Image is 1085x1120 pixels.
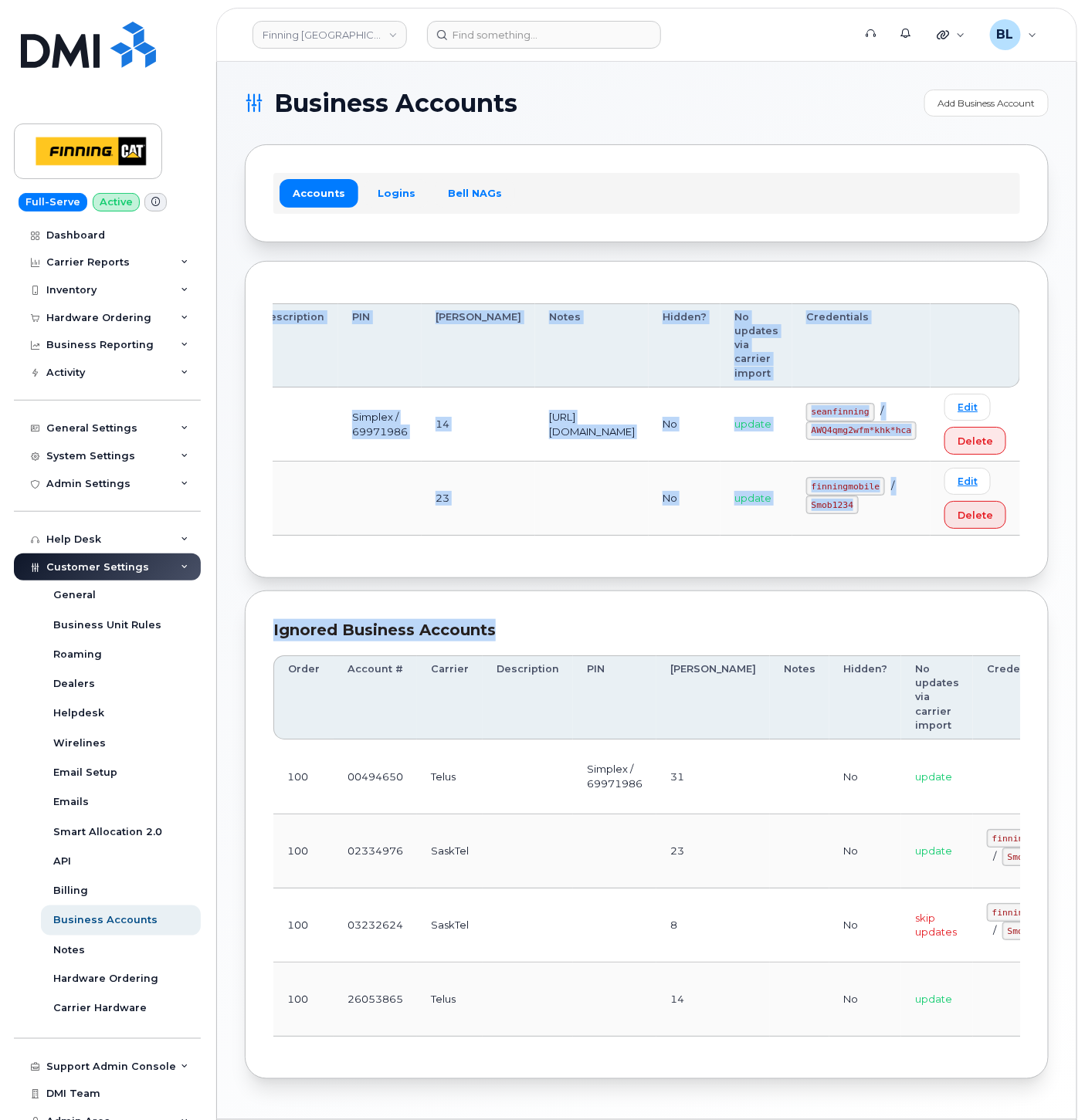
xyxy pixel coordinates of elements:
span: / [993,850,996,862]
code: Smob1234 [806,496,859,514]
td: No [649,462,721,536]
th: Order [273,655,334,739]
a: Bell NAGs [435,179,515,207]
span: update [915,993,952,1005]
td: SaskTel [417,888,483,963]
span: Delete [958,508,993,523]
td: Simplex / 69971986 [338,387,422,462]
a: Add Business Account [924,90,1049,117]
th: PIN [338,303,422,387]
th: Notes [535,303,649,387]
td: No [829,739,901,814]
td: 23 [422,462,535,536]
code: Smob1234 [1002,848,1055,866]
span: Business Accounts [274,92,517,115]
td: SaskTel [417,814,483,888]
td: 00494650 [334,739,417,814]
span: / [993,924,996,936]
th: PIN [573,655,656,739]
td: 14 [656,963,770,1037]
td: No [829,888,901,963]
span: / [881,404,884,417]
th: Account # [334,655,417,739]
th: Credentials [792,303,931,387]
td: 14 [422,387,535,462]
td: 100 [273,739,334,814]
span: / [891,479,894,492]
code: finningmobile [806,477,885,496]
span: update [734,418,771,430]
td: 100 [273,814,334,888]
th: Description [248,303,338,387]
code: Smob1234 [1002,922,1055,940]
td: 02334976 [334,814,417,888]
td: Telus [417,963,483,1037]
td: No [829,963,901,1037]
span: update [734,492,771,504]
td: No [649,387,721,462]
th: Description [483,655,573,739]
button: Delete [944,427,1006,455]
td: No [829,814,901,888]
th: No updates via carrier import [721,303,792,387]
td: Simplex / 69971986 [573,739,656,814]
th: [PERSON_NAME] [422,303,535,387]
div: Ignored Business Accounts [273,619,1020,641]
button: Delete [944,501,1006,529]
th: Carrier [417,655,483,739]
a: Logins [364,179,429,207]
a: Accounts [280,179,358,207]
td: 26053865 [334,963,417,1037]
code: finningmobile [987,903,1066,922]
td: Telus [417,739,483,814]
td: 100 [273,888,334,963]
th: [PERSON_NAME] [656,655,770,739]
code: AWQ4qmg2wfm*khk*hca [806,421,917,440]
td: 03232624 [334,888,417,963]
td: 31 [656,739,770,814]
td: [URL][DOMAIN_NAME] [535,387,649,462]
th: Hidden? [649,303,721,387]
th: Hidden? [829,655,901,739]
span: Delete [958,434,993,448]
td: 100 [273,963,334,1037]
th: Credentials [973,655,1080,739]
span: update [915,770,952,783]
td: 23 [656,814,770,888]
a: Edit [944,394,991,421]
code: finningmobile [987,829,1066,848]
th: No updates via carrier import [901,655,973,739]
span: update [915,844,952,857]
code: seanfinning [806,403,875,421]
td: 8 [656,888,770,963]
th: Notes [770,655,829,739]
span: skip updates [915,912,957,939]
a: Edit [944,468,991,495]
